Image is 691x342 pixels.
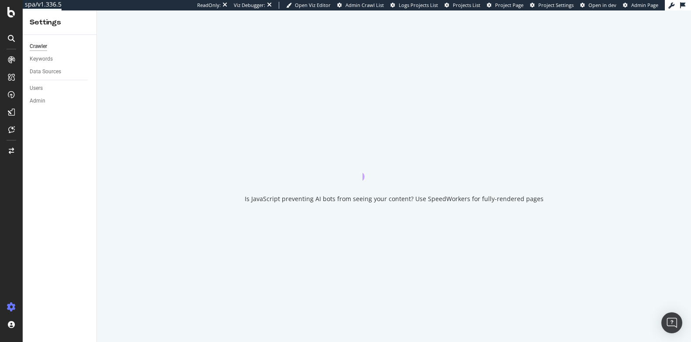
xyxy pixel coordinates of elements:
span: Project Settings [538,2,574,8]
a: Admin Page [623,2,658,9]
span: Open Viz Editor [295,2,331,8]
div: Is JavaScript preventing AI bots from seeing your content? Use SpeedWorkers for fully-rendered pages [245,195,544,203]
a: Open Viz Editor [286,2,331,9]
div: animation [363,149,425,181]
a: Project Page [487,2,523,9]
span: Admin Crawl List [345,2,384,8]
a: Open in dev [580,2,616,9]
a: Keywords [30,55,90,64]
div: Crawler [30,42,47,51]
a: Projects List [445,2,480,9]
div: Open Intercom Messenger [661,312,682,333]
div: Settings [30,17,89,27]
span: Logs Projects List [399,2,438,8]
div: Admin [30,96,45,106]
div: Data Sources [30,67,61,76]
a: Data Sources [30,67,90,76]
span: Open in dev [588,2,616,8]
span: Admin Page [631,2,658,8]
a: Project Settings [530,2,574,9]
a: Logs Projects List [390,2,438,9]
div: Keywords [30,55,53,64]
a: Users [30,84,90,93]
div: Users [30,84,43,93]
span: Projects List [453,2,480,8]
div: Viz Debugger: [234,2,265,9]
div: ReadOnly: [197,2,221,9]
a: Crawler [30,42,90,51]
a: Admin Crawl List [337,2,384,9]
span: Project Page [495,2,523,8]
a: Admin [30,96,90,106]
